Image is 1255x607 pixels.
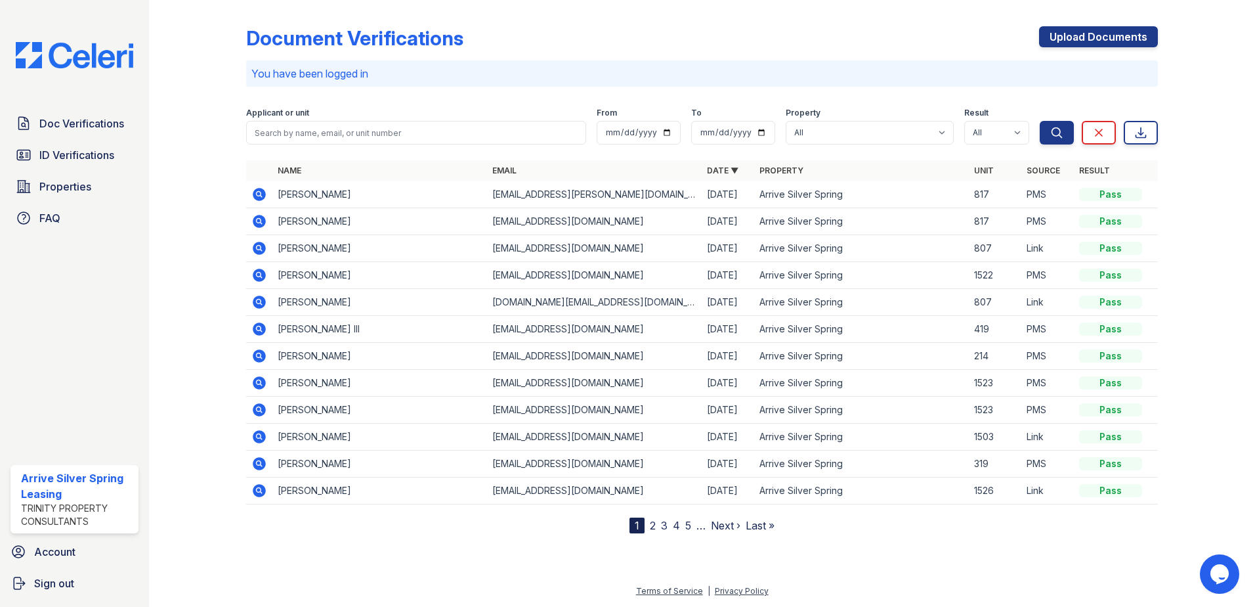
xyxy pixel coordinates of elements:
td: [EMAIL_ADDRESS][PERSON_NAME][DOMAIN_NAME] [487,181,702,208]
td: [DATE] [702,451,754,478]
span: Sign out [34,575,74,591]
td: 1503 [969,424,1021,451]
a: Result [1079,166,1110,175]
td: Arrive Silver Spring [754,289,969,316]
span: ID Verifications [39,147,114,163]
div: Pass [1079,296,1142,309]
a: Next › [711,519,740,532]
input: Search by name, email, or unit number [246,121,586,145]
span: Account [34,544,75,560]
td: PMS [1021,262,1074,289]
div: Trinity Property Consultants [21,502,133,528]
span: Properties [39,179,91,194]
td: [EMAIL_ADDRESS][DOMAIN_NAME] [487,235,702,262]
td: Link [1021,235,1074,262]
td: [EMAIL_ADDRESS][DOMAIN_NAME] [487,208,702,235]
div: Arrive Silver Spring Leasing [21,470,133,502]
span: FAQ [39,210,60,226]
td: 1523 [969,370,1021,397]
td: [DATE] [702,343,754,370]
td: PMS [1021,451,1074,478]
img: CE_Logo_Blue-a8612792a0a2168367f1c8372b55b34899dd931a85d93a1a3d3e32e68fde9ad4.png [5,42,144,68]
td: 807 [969,235,1021,262]
td: [EMAIL_ADDRESS][DOMAIN_NAME] [487,262,702,289]
td: Arrive Silver Spring [754,316,969,343]
td: [EMAIL_ADDRESS][DOMAIN_NAME] [487,397,702,424]
a: Upload Documents [1039,26,1158,47]
td: 1522 [969,262,1021,289]
td: 319 [969,451,1021,478]
a: Source [1027,166,1060,175]
a: 5 [685,519,691,532]
td: [EMAIL_ADDRESS][DOMAIN_NAME] [487,316,702,343]
a: 3 [661,519,668,532]
td: Arrive Silver Spring [754,343,969,370]
td: [DOMAIN_NAME][EMAIL_ADDRESS][DOMAIN_NAME] [487,289,702,316]
span: Doc Verifications [39,116,124,131]
td: 807 [969,289,1021,316]
td: [EMAIL_ADDRESS][DOMAIN_NAME] [487,343,702,370]
td: Link [1021,424,1074,451]
td: Arrive Silver Spring [754,451,969,478]
td: [DATE] [702,262,754,289]
td: 1526 [969,478,1021,505]
td: Arrive Silver Spring [754,235,969,262]
td: 817 [969,181,1021,208]
td: [DATE] [702,397,754,424]
td: Arrive Silver Spring [754,181,969,208]
td: PMS [1021,316,1074,343]
a: ID Verifications [11,142,138,168]
td: Arrive Silver Spring [754,424,969,451]
td: Arrive Silver Spring [754,370,969,397]
a: Account [5,539,144,565]
td: Arrive Silver Spring [754,478,969,505]
td: [PERSON_NAME] [272,289,487,316]
span: … [696,518,706,533]
div: Pass [1079,269,1142,282]
a: FAQ [11,205,138,231]
a: Email [492,166,517,175]
div: Pass [1079,349,1142,363]
td: [PERSON_NAME] [272,370,487,397]
a: Sign out [5,570,144,596]
td: [PERSON_NAME] [272,181,487,208]
td: [DATE] [702,181,754,208]
td: [PERSON_NAME] III [272,316,487,343]
td: [PERSON_NAME] [272,451,487,478]
label: Applicant or unit [246,108,309,118]
label: Property [786,108,820,118]
td: [PERSON_NAME] [272,478,487,505]
div: Pass [1079,242,1142,255]
div: Pass [1079,323,1142,336]
td: [DATE] [702,478,754,505]
td: [PERSON_NAME] [272,235,487,262]
td: [DATE] [702,424,754,451]
a: Properties [11,173,138,200]
div: Pass [1079,457,1142,470]
div: Pass [1079,376,1142,390]
td: Link [1021,289,1074,316]
a: Unit [974,166,994,175]
a: Doc Verifications [11,110,138,137]
td: PMS [1021,343,1074,370]
td: [DATE] [702,316,754,343]
a: 4 [673,519,680,532]
a: Last » [746,519,775,532]
td: 1523 [969,397,1021,424]
td: Arrive Silver Spring [754,397,969,424]
a: 2 [650,519,656,532]
div: | [708,586,710,596]
td: [PERSON_NAME] [272,343,487,370]
label: Result [964,108,989,118]
td: PMS [1021,397,1074,424]
td: [DATE] [702,370,754,397]
td: [EMAIL_ADDRESS][DOMAIN_NAME] [487,478,702,505]
div: Pass [1079,188,1142,201]
a: Name [278,166,301,175]
td: 419 [969,316,1021,343]
td: [EMAIL_ADDRESS][DOMAIN_NAME] [487,451,702,478]
td: [EMAIL_ADDRESS][DOMAIN_NAME] [487,370,702,397]
div: Pass [1079,215,1142,228]
iframe: chat widget [1200,554,1242,594]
